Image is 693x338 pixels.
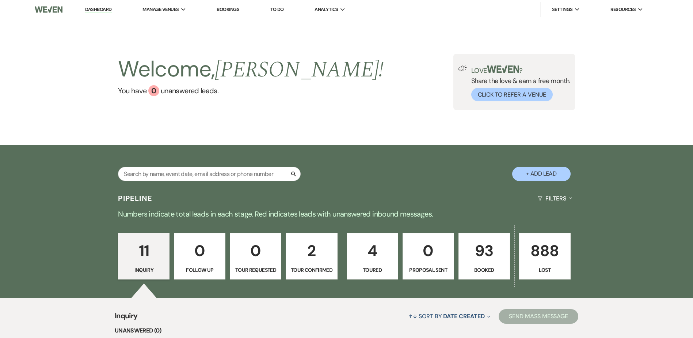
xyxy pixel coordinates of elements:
[471,88,553,101] button: Click to Refer a Venue
[118,85,384,96] a: You have 0 unanswered leads.
[610,6,636,13] span: Resources
[215,53,384,87] span: [PERSON_NAME] !
[463,239,505,263] p: 93
[123,239,165,263] p: 11
[347,233,398,280] a: 4Toured
[84,208,610,220] p: Numbers indicate total leads in each stage. Red indicates leads with unanswered inbound messages.
[467,65,571,101] div: Share the love & earn a free month.
[408,312,417,320] span: ↑↓
[403,233,454,280] a: 0Proposal Sent
[524,239,566,263] p: 888
[230,233,281,280] a: 0Tour Requested
[499,309,578,324] button: Send Mass Message
[458,65,467,71] img: loud-speaker-illustration.svg
[458,233,510,280] a: 93Booked
[270,6,284,12] a: To Do
[148,85,159,96] div: 0
[85,6,111,13] a: Dashboard
[519,233,571,280] a: 888Lost
[118,193,152,203] h3: Pipeline
[552,6,573,13] span: Settings
[235,239,277,263] p: 0
[179,266,221,274] p: Follow Up
[235,266,277,274] p: Tour Requested
[512,167,571,181] button: + Add Lead
[524,266,566,274] p: Lost
[405,307,493,326] button: Sort By Date Created
[535,189,575,208] button: Filters
[407,239,449,263] p: 0
[118,233,170,280] a: 11Inquiry
[217,6,239,12] a: Bookings
[471,65,571,74] p: Love ?
[115,326,578,335] li: Unanswered (0)
[407,266,449,274] p: Proposal Sent
[118,54,384,85] h2: Welcome,
[290,266,332,274] p: Tour Confirmed
[174,233,225,280] a: 0Follow Up
[351,239,393,263] p: 4
[286,233,337,280] a: 2Tour Confirmed
[351,266,393,274] p: Toured
[463,266,505,274] p: Booked
[118,167,301,181] input: Search by name, event date, email address or phone number
[315,6,338,13] span: Analytics
[179,239,221,263] p: 0
[443,312,484,320] span: Date Created
[487,65,519,73] img: weven-logo-green.svg
[123,266,165,274] p: Inquiry
[290,239,332,263] p: 2
[35,2,62,17] img: Weven Logo
[115,310,138,326] span: Inquiry
[142,6,179,13] span: Manage Venues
